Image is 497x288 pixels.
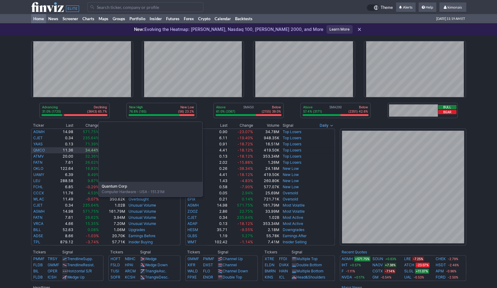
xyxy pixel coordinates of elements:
span: -2.79% [447,256,459,261]
td: 24.18M [253,166,280,172]
a: Portfolio [127,14,147,23]
span: 571.75% [83,209,99,214]
a: Forex [182,14,196,23]
a: WALD [187,269,198,273]
a: UAMY [33,172,44,177]
a: Wedge [145,256,157,261]
a: ENOR [203,275,213,279]
td: 7.41M [253,239,280,245]
a: FPXE [187,275,197,279]
a: NVDA [342,274,352,280]
a: Unusual Volume [129,203,156,208]
a: OPER [48,269,57,273]
span: 2.94% [242,191,253,195]
a: ARCM [125,269,136,273]
span: 15.35% [85,221,99,226]
p: Advancing [42,105,61,109]
span: kimonais [448,5,462,9]
a: Unusual Volume [129,215,156,220]
span: 235.64% [237,215,253,220]
a: Backtests [233,14,255,23]
a: Maps [96,14,111,23]
a: BILL [33,227,41,232]
a: Top Losers [283,148,301,152]
a: HESM [187,227,198,232]
a: EPIX [187,197,195,201]
span: -0.29% [86,185,99,189]
a: Home [31,14,46,23]
td: 6.39 [53,172,74,178]
div: SMA200 [303,105,368,114]
th: Change [228,122,253,129]
td: 2.02 [207,159,228,166]
td: 11.36 [53,147,74,153]
span: -9.55% [240,227,253,232]
td: 577.07K [253,184,280,190]
a: Futures [164,14,182,23]
a: KINS [265,275,273,279]
td: 14.98 [53,208,74,215]
th: Tickers [263,249,291,255]
td: 33.99M [253,208,280,215]
td: 8.66 [53,233,74,239]
span: Daily [320,122,328,129]
a: HAIN [279,269,288,273]
a: Channel [223,263,237,267]
a: Oversold [283,191,298,195]
span: 9.87% [88,178,99,183]
td: 0.13 [207,221,228,227]
a: LRE [404,256,411,262]
td: 260.80K [253,178,280,184]
a: TriangleAsc. [145,269,166,273]
a: GMMF [48,263,59,267]
a: New Low [283,185,299,189]
td: 11.49 [53,196,74,202]
a: Most Active [283,221,303,226]
a: Horizontal S/R [67,269,92,273]
a: AGMH [187,203,199,208]
td: 7.61 [53,159,74,166]
a: ATCH [404,262,414,268]
td: 0.34 [207,215,228,221]
td: 52.63 [53,227,74,233]
span: 4.53% [88,191,99,195]
a: Earnings Before [129,234,155,238]
p: 31.0% (1720) [42,109,61,114]
th: Volume [253,122,280,129]
a: TrendlineResist. [67,263,94,267]
td: 2.86 [207,208,228,215]
span: New: [134,27,144,32]
a: FORD [436,274,446,280]
a: SOUN [372,256,383,262]
a: Screener [60,14,80,23]
td: 0.90 [207,129,228,135]
span: 8.49% [88,172,99,177]
p: Declining [87,105,107,109]
span: -1.03% [86,234,99,238]
th: Last [207,122,228,129]
a: FLDB [33,263,43,267]
span: 32.36% [85,154,99,159]
a: FATN [33,215,42,220]
a: PMMF [33,256,45,261]
a: Channel Up [223,256,243,261]
p: Below [348,105,368,109]
td: 122.64 [53,166,74,172]
a: HSDT [436,262,446,268]
span: -0.07% [86,197,99,201]
a: APM [436,268,444,274]
td: 353.34M [253,153,280,159]
td: 0.34 [53,202,74,208]
a: ICSH [48,275,56,279]
td: 0.58 [207,184,228,190]
td: 34.78M [253,129,280,135]
td: 1.26M [253,159,280,166]
td: 350.62K [99,196,125,202]
span: 26.62% [85,215,99,220]
a: FSLD [111,263,120,267]
span: Theme [381,4,393,11]
span: 235.64% [83,203,99,208]
a: Unusual Volume [129,221,156,226]
th: Last [53,122,74,129]
span: -18.12% [238,148,253,152]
